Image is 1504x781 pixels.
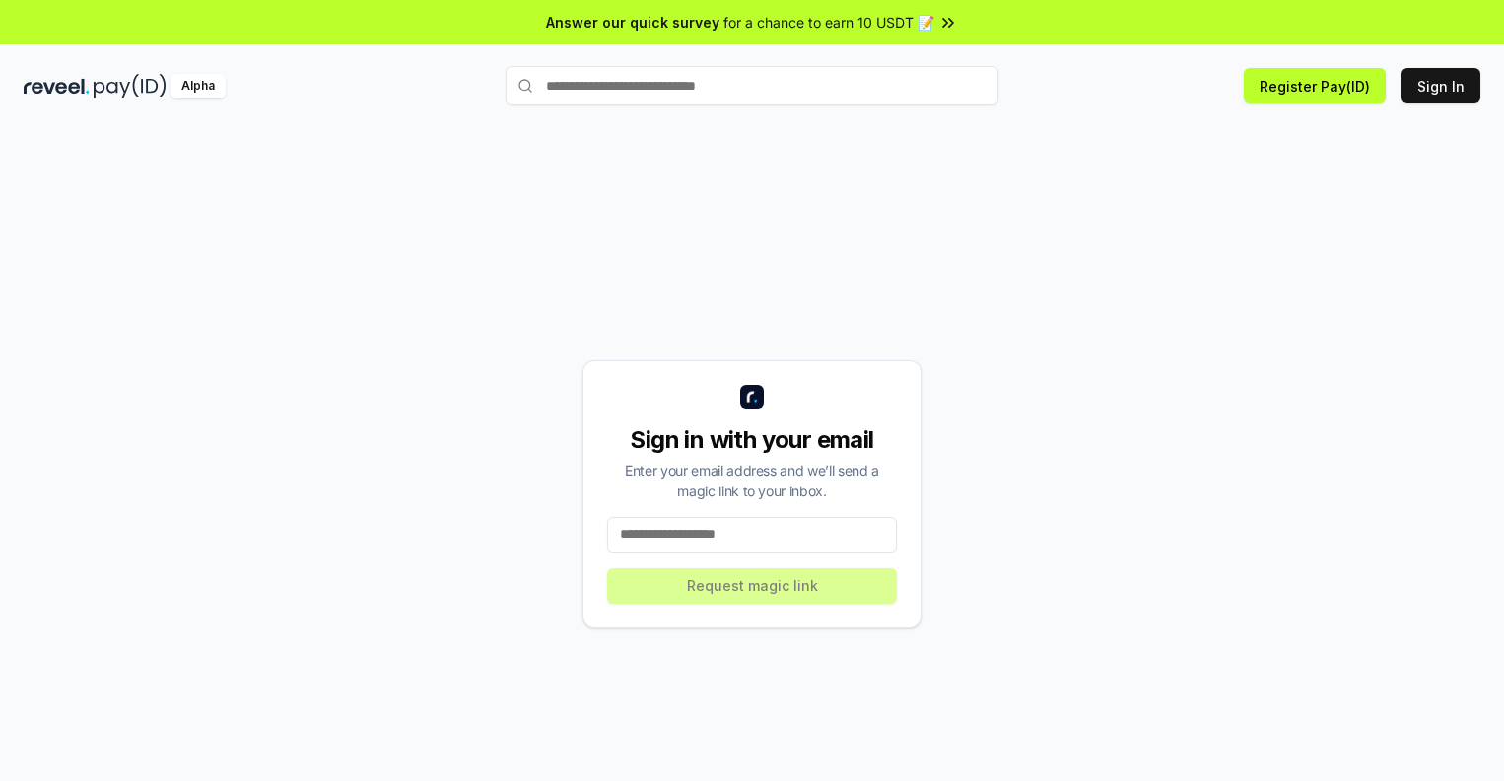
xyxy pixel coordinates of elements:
img: pay_id [94,74,167,98]
div: Alpha [171,74,226,98]
img: logo_small [740,385,764,409]
span: for a chance to earn 10 USDT 📝 [723,12,934,33]
button: Sign In [1401,68,1480,103]
button: Register Pay(ID) [1244,68,1386,103]
div: Sign in with your email [607,424,897,456]
span: Answer our quick survey [546,12,719,33]
div: Enter your email address and we’ll send a magic link to your inbox. [607,460,897,501]
img: reveel_dark [24,74,90,98]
